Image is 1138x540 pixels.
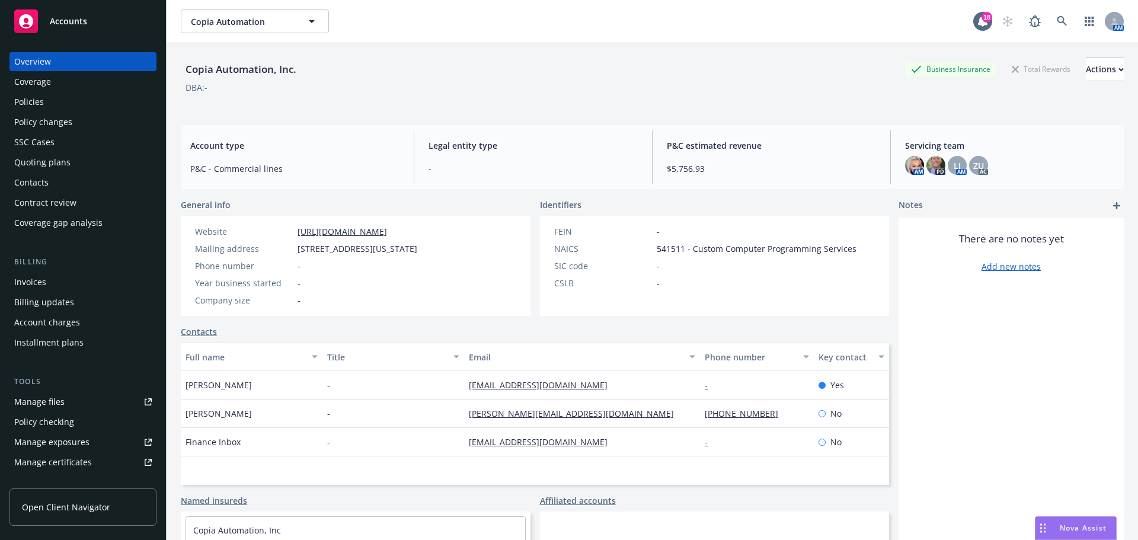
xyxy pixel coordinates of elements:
a: Invoices [9,273,156,292]
span: ZU [973,159,984,172]
span: Account type [190,139,399,152]
div: Manage certificates [14,453,92,472]
div: Account charges [14,313,80,332]
div: Tools [9,376,156,388]
div: Coverage gap analysis [14,213,103,232]
span: Copia Automation [191,15,293,28]
div: Email [469,351,682,363]
div: Billing updates [14,293,74,312]
span: General info [181,199,231,211]
button: Phone number [700,343,813,371]
span: P&C estimated revenue [667,139,876,152]
span: - [657,225,660,238]
span: [PERSON_NAME] [186,379,252,391]
a: Named insureds [181,494,247,507]
div: CSLB [554,277,652,289]
div: Website [195,225,293,238]
button: Email [464,343,700,371]
a: [EMAIL_ADDRESS][DOMAIN_NAME] [469,379,617,391]
div: Manage files [14,392,65,411]
div: Phone number [195,260,293,272]
span: Servicing team [905,139,1114,152]
div: Company size [195,294,293,306]
button: Nova Assist [1035,516,1117,540]
div: Title [327,351,446,363]
a: add [1110,199,1124,213]
span: Notes [899,199,923,213]
div: NAICS [554,242,652,255]
a: Manage files [9,392,156,411]
span: Open Client Navigator [22,501,110,513]
span: Nova Assist [1060,523,1107,533]
div: Full name [186,351,305,363]
a: Manage exposures [9,433,156,452]
a: Quoting plans [9,153,156,172]
button: Copia Automation [181,9,329,33]
div: Actions [1086,58,1124,81]
a: Policy changes [9,113,156,132]
div: Manage exposures [14,433,89,452]
div: Installment plans [14,333,84,352]
img: photo [905,156,924,175]
a: Policy checking [9,413,156,432]
div: Policy changes [14,113,72,132]
div: Invoices [14,273,46,292]
span: - [429,162,638,175]
span: No [830,407,842,420]
span: - [298,294,301,306]
div: Coverage [14,72,51,91]
a: [PERSON_NAME][EMAIL_ADDRESS][DOMAIN_NAME] [469,408,683,419]
div: Total Rewards [1006,62,1076,76]
a: Contract review [9,193,156,212]
div: Contacts [14,173,49,192]
span: LI [954,159,961,172]
div: Policy checking [14,413,74,432]
div: Quoting plans [14,153,71,172]
span: Identifiers [540,199,581,211]
span: P&C - Commercial lines [190,162,399,175]
span: There are no notes yet [959,232,1064,246]
span: Yes [830,379,844,391]
div: Year business started [195,277,293,289]
div: 18 [982,12,992,23]
button: Actions [1086,57,1124,81]
a: Coverage gap analysis [9,213,156,232]
a: Contacts [9,173,156,192]
a: [URL][DOMAIN_NAME] [298,226,387,237]
span: - [657,277,660,289]
a: Copia Automation, Inc [193,525,281,536]
div: Business Insurance [905,62,996,76]
div: SIC code [554,260,652,272]
div: SSC Cases [14,133,55,152]
span: - [327,379,330,391]
div: Phone number [705,351,795,363]
div: Policies [14,92,44,111]
a: Report a Bug [1023,9,1047,33]
img: photo [926,156,945,175]
a: Billing updates [9,293,156,312]
div: Drag to move [1035,517,1050,539]
a: Policies [9,92,156,111]
a: Coverage [9,72,156,91]
span: 541511 - Custom Computer Programming Services [657,242,856,255]
a: Manage certificates [9,453,156,472]
span: - [327,407,330,420]
a: Manage claims [9,473,156,492]
div: Billing [9,256,156,268]
span: [STREET_ADDRESS][US_STATE] [298,242,417,255]
a: - [705,379,717,391]
a: [EMAIL_ADDRESS][DOMAIN_NAME] [469,436,617,448]
span: Legal entity type [429,139,638,152]
button: Title [322,343,464,371]
div: DBA: - [186,81,207,94]
span: Accounts [50,17,87,26]
div: Manage claims [14,473,74,492]
a: Add new notes [982,260,1041,273]
a: [PHONE_NUMBER] [705,408,788,419]
button: Full name [181,343,322,371]
span: Finance Inbox [186,436,241,448]
div: Overview [14,52,51,71]
button: Key contact [814,343,889,371]
a: Contacts [181,325,217,338]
